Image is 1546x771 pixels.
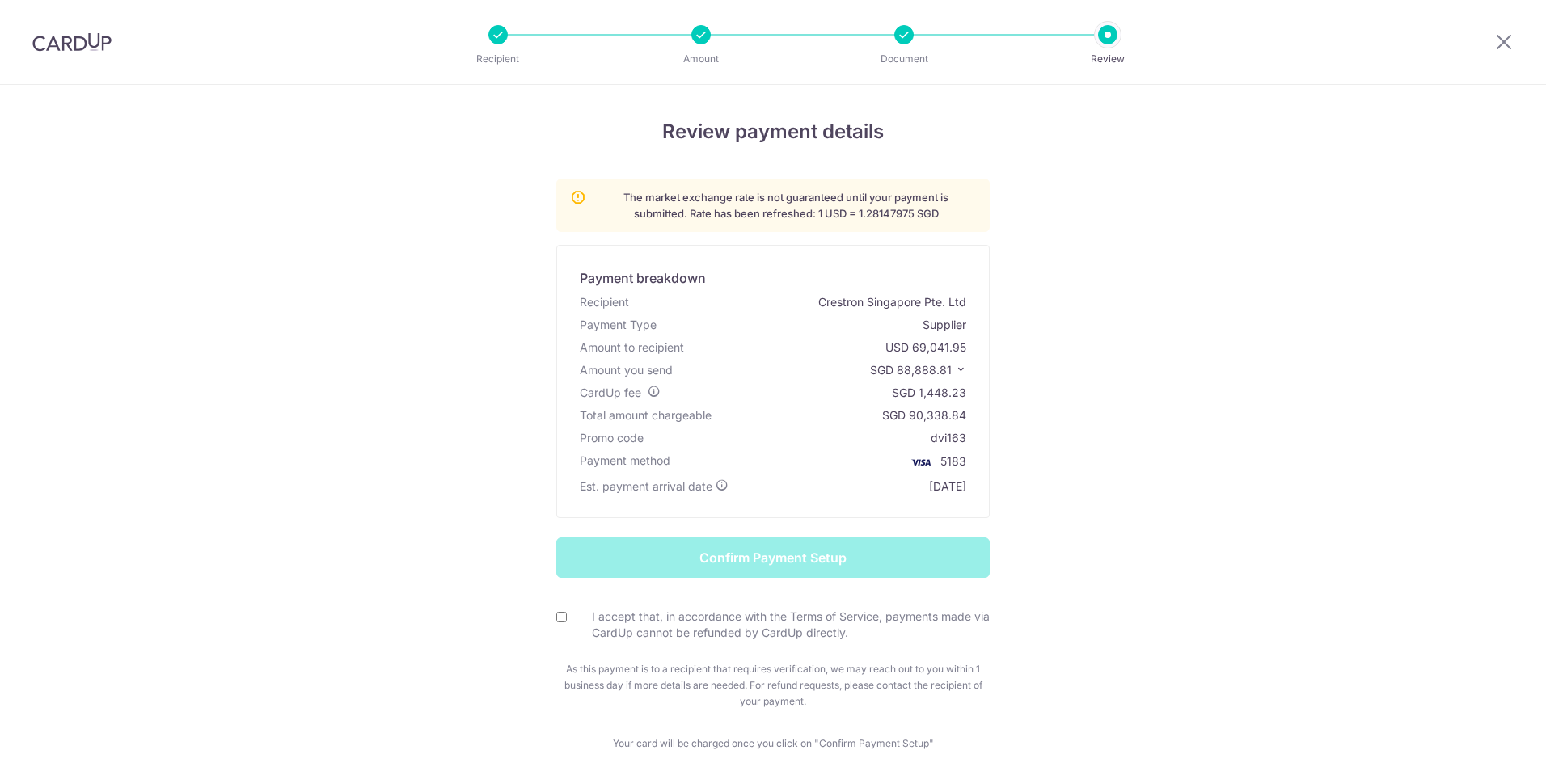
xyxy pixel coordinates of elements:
[870,362,966,378] p: SGD 88,888.81
[892,385,966,401] div: SGD 1,448.23
[580,430,644,446] div: Promo code
[870,363,952,377] span: SGD 88,888.81
[885,339,966,356] div: USD 69,041.95
[556,661,990,710] p: As this payment is to a recipient that requires verification, we may reach out to you within 1 bu...
[929,478,966,495] div: [DATE]
[580,385,641,399] span: CardUp fee
[818,294,966,310] div: Crestron Singapore Pte. Ltd
[596,189,976,221] p: The market exchange rate is not guaranteed until your payment is submitted. Rate has been refresh...
[438,51,558,67] p: Recipient
[576,609,990,641] label: I accept that, in accordance with the Terms of Service, payments made via CardUp cannot be refund...
[923,317,966,333] div: Supplier
[1048,51,1168,67] p: Review
[300,117,1246,146] h4: Review payment details
[882,407,966,423] div: SGD 90,338.84
[580,318,657,331] span: translation missing: en.account_steps.new_confirm_form.xb_payment.header.payment_type
[844,51,964,67] p: Document
[580,294,629,310] div: Recipient
[580,408,712,422] span: Total amount chargeable
[580,453,670,472] div: Payment method
[580,362,673,378] div: Amount you send
[580,339,684,356] div: Amount to recipient
[556,735,990,752] p: Your card will be charged once you click on "Confirm Payment Setup"
[940,454,966,468] span: 5183
[905,453,937,472] img: <span class="translation_missing" title="translation missing: en.account_steps.new_confirm_form.b...
[931,430,966,446] div: dvi163
[1443,723,1530,763] iframe: Opens a widget where you can find more information
[32,32,112,52] img: CardUp
[580,268,706,288] div: Payment breakdown
[641,51,761,67] p: Amount
[580,478,729,495] div: Est. payment arrival date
